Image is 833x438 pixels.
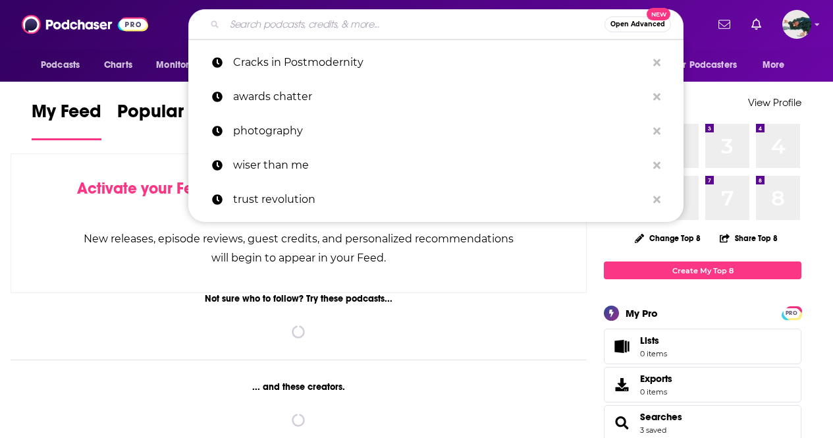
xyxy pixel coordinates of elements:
[782,10,811,39] button: Show profile menu
[77,178,212,198] span: Activate your Feed
[640,387,672,397] span: 0 items
[233,148,647,182] p: wiser than me
[748,96,801,109] a: View Profile
[188,9,684,40] div: Search podcasts, credits, & more...
[95,53,140,78] a: Charts
[640,425,666,435] a: 3 saved
[11,381,587,393] div: ... and these creators.
[156,56,203,74] span: Monitoring
[782,10,811,39] img: User Profile
[147,53,220,78] button: open menu
[640,349,667,358] span: 0 items
[746,13,766,36] a: Show notifications dropdown
[188,148,684,182] a: wiser than me
[784,308,799,317] a: PRO
[674,56,737,74] span: For Podcasters
[32,100,101,140] a: My Feed
[117,100,229,140] a: Popular Feed
[608,375,635,394] span: Exports
[233,80,647,114] p: awards chatter
[188,80,684,114] a: awards chatter
[188,182,684,217] a: trust revolution
[627,230,709,246] button: Change Top 8
[713,13,736,36] a: Show notifications dropdown
[41,56,80,74] span: Podcasts
[647,8,670,20] span: New
[640,335,659,346] span: Lists
[763,56,785,74] span: More
[640,411,682,423] a: Searches
[782,10,811,39] span: Logged in as fsg.publicity
[77,229,520,267] div: New releases, episode reviews, guest credits, and personalized recommendations will begin to appe...
[753,53,801,78] button: open menu
[604,261,801,279] a: Create My Top 8
[608,337,635,356] span: Lists
[117,100,229,130] span: Popular Feed
[225,14,605,35] input: Search podcasts, credits, & more...
[188,114,684,148] a: photography
[610,21,665,28] span: Open Advanced
[11,293,587,304] div: Not sure who to follow? Try these podcasts...
[188,45,684,80] a: Cracks in Postmodernity
[233,182,647,217] p: trust revolution
[233,114,647,148] p: photography
[32,100,101,130] span: My Feed
[77,179,520,217] div: by following Podcasts, Creators, Lists, and other Users!
[640,335,667,346] span: Lists
[104,56,132,74] span: Charts
[640,373,672,385] span: Exports
[605,16,671,32] button: Open AdvancedNew
[608,414,635,432] a: Searches
[626,307,658,319] div: My Pro
[719,225,778,251] button: Share Top 8
[665,53,756,78] button: open menu
[233,45,647,80] p: Cracks in Postmodernity
[604,367,801,402] a: Exports
[22,12,148,37] img: Podchaser - Follow, Share and Rate Podcasts
[32,53,97,78] button: open menu
[604,329,801,364] a: Lists
[784,308,799,318] span: PRO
